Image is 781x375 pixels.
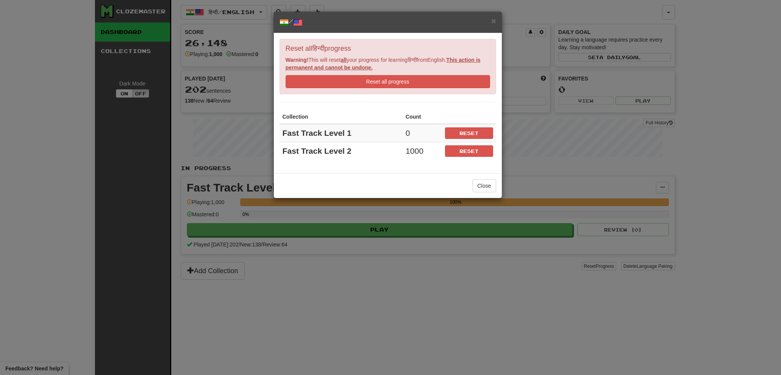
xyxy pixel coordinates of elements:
[280,110,403,124] th: Collection
[403,142,442,160] td: 1000
[286,75,490,88] button: Reset all progress
[445,127,493,139] button: Reset
[491,16,496,25] span: ×
[403,124,442,142] td: 0
[286,56,490,71] p: This will reset your progress for learning हिन्दी from English .
[445,145,493,157] button: Reset
[286,57,309,63] strong: Warning!
[280,18,302,24] span: /
[491,17,496,25] button: Close
[403,110,442,124] th: Count
[286,45,490,53] h4: Reset all हिन्दी progress
[280,124,403,142] td: Fast Track Level 1
[280,142,403,160] td: Fast Track Level 2
[341,57,347,63] u: all
[472,179,496,192] button: Close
